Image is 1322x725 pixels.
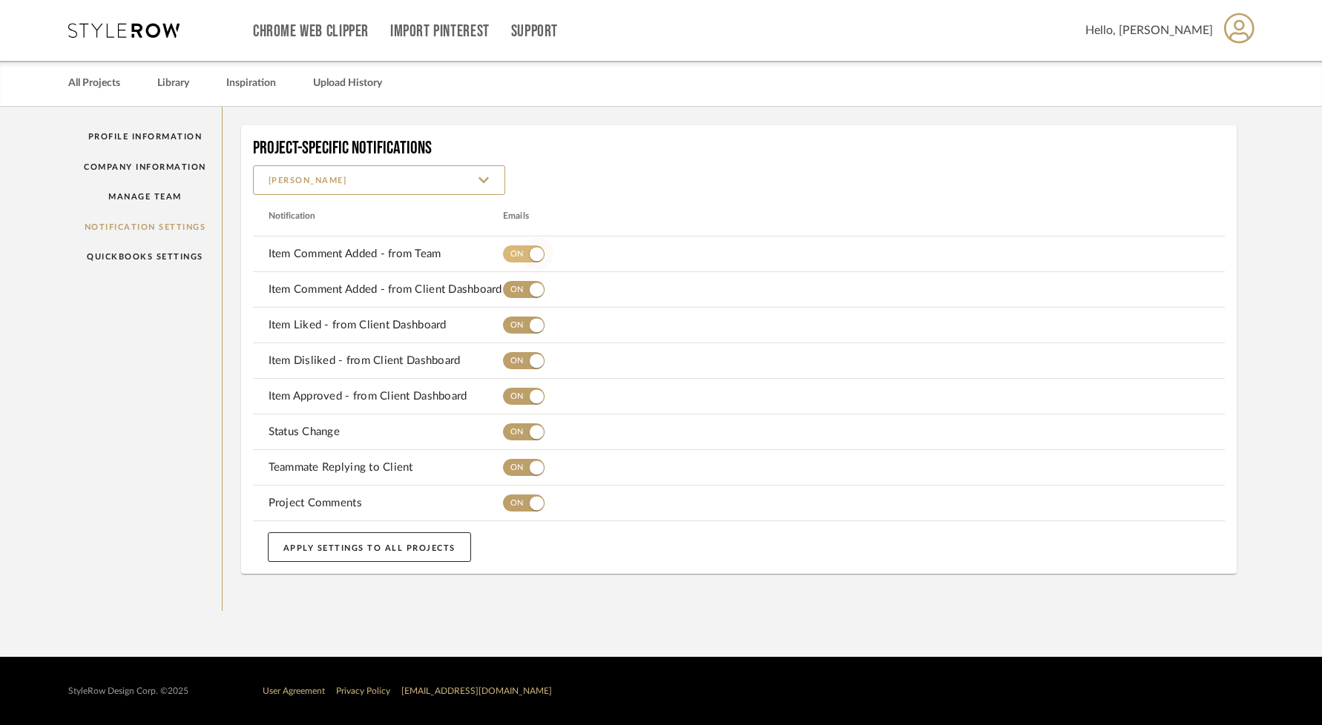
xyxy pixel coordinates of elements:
a: QuickBooks Settings [68,242,222,272]
a: Profile Information [68,122,222,152]
input: SELECT A PROJECT TO MANAGE NOTIFICATIONS [253,165,505,195]
a: Library [157,73,189,93]
a: Inspiration [226,73,276,93]
a: [EMAIL_ADDRESS][DOMAIN_NAME] [401,686,552,695]
a: All Projects [68,73,120,93]
td: Item Comment Added - from Client Dashboard [251,282,504,297]
th: Notification [251,208,504,224]
a: User Agreement [263,686,325,695]
a: Chrome Web Clipper [253,25,369,38]
a: Company Information [68,152,222,182]
td: Item Approved - from Client Dashboard [251,389,504,404]
h4: Project-Specific Notifications [253,137,1226,159]
td: Item Disliked - from Client Dashboard [251,354,504,368]
td: Item Comment Added - from Team [251,247,504,262]
td: Status Change [251,425,504,440]
a: Import Pinterest [390,25,490,38]
a: Privacy Policy [336,686,390,695]
th: Emails [503,208,756,224]
span: Hello, [PERSON_NAME] [1085,21,1213,39]
div: StyleRow Design Corp. ©2025 [68,686,188,697]
button: APPLY SETTINGS TO ALL PROJECTS [268,532,471,562]
a: Support [511,25,558,38]
td: Item Liked - from Client Dashboard [251,318,504,333]
td: Teammate Replying to Client [251,460,504,475]
a: Manage Team [68,182,222,212]
a: Upload History [313,73,382,93]
td: Project Comments [251,496,504,511]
